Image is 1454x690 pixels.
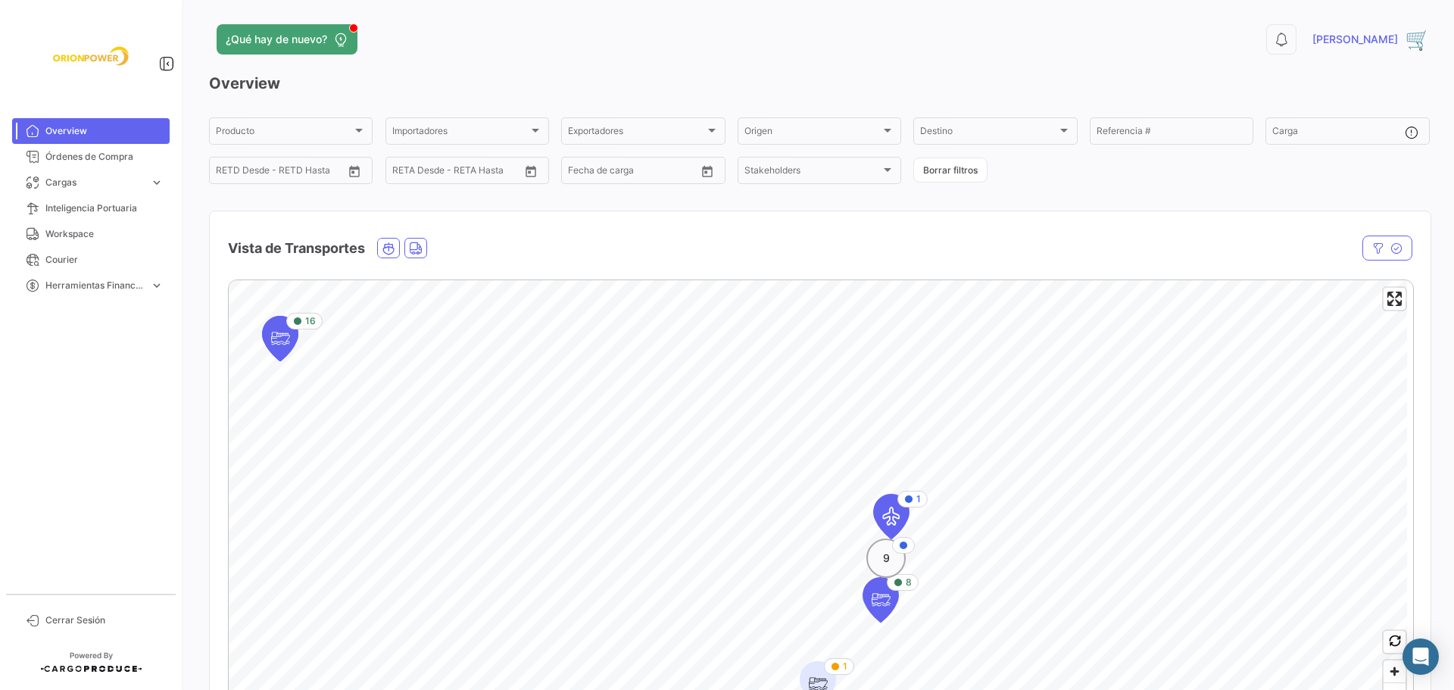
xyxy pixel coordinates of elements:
[744,128,881,139] span: Origen
[916,492,921,506] span: 1
[216,167,243,178] input: Desde
[430,167,491,178] input: Hasta
[12,195,170,221] a: Inteligencia Portuaria
[1384,288,1406,310] button: Enter fullscreen
[305,314,316,328] span: 16
[45,253,164,267] span: Courier
[254,167,314,178] input: Hasta
[12,144,170,170] a: Órdenes de Compra
[45,227,164,241] span: Workspace
[226,32,327,47] span: ¿Qué hay de nuevo?
[378,239,399,258] button: Ocean
[405,239,426,258] button: Land
[1384,660,1406,682] button: Zoom in
[913,158,988,183] button: Borrar filtros
[53,18,129,94] img: f26a05d0-2fea-4301-a0f6-b8409df5d1eb.jpeg
[392,167,420,178] input: Desde
[228,238,365,259] h4: Vista de Transportes
[45,614,164,627] span: Cerrar Sesión
[209,73,1430,94] h3: Overview
[843,660,847,673] span: 1
[150,279,164,292] span: expand_more
[1403,638,1439,675] div: Abrir Intercom Messenger
[392,128,529,139] span: Importadores
[906,576,912,589] span: 8
[12,118,170,144] a: Overview
[45,150,164,164] span: Órdenes de Compra
[873,494,910,539] div: Map marker
[217,24,357,55] button: ¿Qué hay de nuevo?
[150,176,164,189] span: expand_more
[45,201,164,215] span: Inteligencia Portuaria
[568,167,595,178] input: Desde
[343,160,366,183] button: Open calendar
[606,167,666,178] input: Hasta
[744,167,881,178] span: Stakeholders
[1406,27,1430,52] img: 32(1).png
[12,247,170,273] a: Courier
[1312,32,1398,47] span: [PERSON_NAME]
[866,539,906,578] div: Map marker
[216,128,352,139] span: Producto
[45,124,164,138] span: Overview
[12,221,170,247] a: Workspace
[45,176,144,189] span: Cargas
[520,160,542,183] button: Open calendar
[696,160,719,183] button: Open calendar
[883,551,890,566] span: 9
[568,128,704,139] span: Exportadores
[45,279,144,292] span: Herramientas Financieras
[920,128,1056,139] span: Destino
[262,316,298,361] div: Map marker
[863,577,899,623] div: Map marker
